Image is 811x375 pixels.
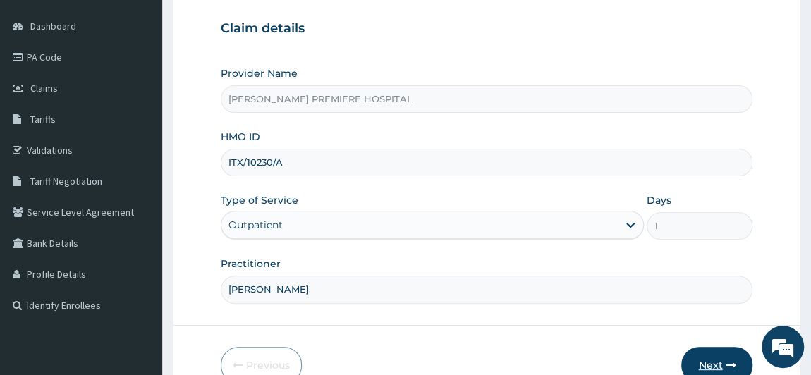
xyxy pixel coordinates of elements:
[221,130,260,144] label: HMO ID
[30,20,76,32] span: Dashboard
[30,113,56,125] span: Tariffs
[26,70,57,106] img: d_794563401_company_1708531726252_794563401
[221,21,753,37] h3: Claim details
[221,66,298,80] label: Provider Name
[231,7,265,41] div: Minimize live chat window
[221,149,753,176] input: Enter HMO ID
[221,257,281,271] label: Practitioner
[228,218,283,232] div: Outpatient
[7,236,269,285] textarea: Type your message and hit 'Enter'
[647,193,671,207] label: Days
[221,276,753,303] input: Enter Name
[30,175,102,187] span: Tariff Negotiation
[82,103,195,245] span: We're online!
[73,79,237,97] div: Chat with us now
[221,193,298,207] label: Type of Service
[30,82,58,94] span: Claims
